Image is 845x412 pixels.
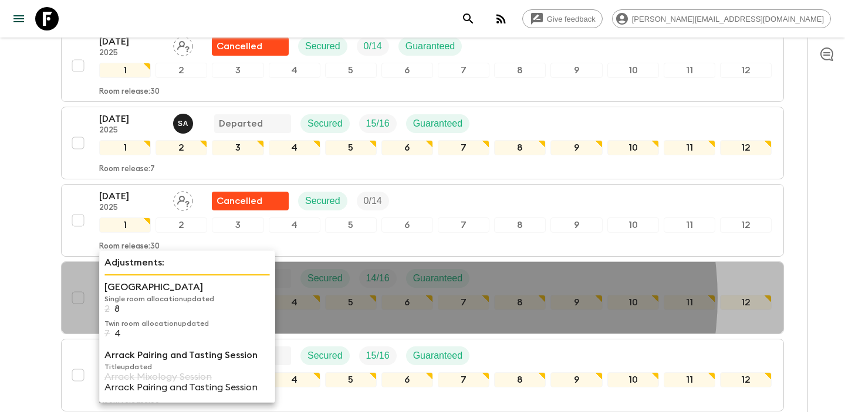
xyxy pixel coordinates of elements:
div: 10 [607,372,659,387]
div: 9 [550,63,602,78]
div: 3 [212,217,263,233]
span: Suren Abeykoon [173,117,195,127]
p: Secured [307,117,343,131]
p: Arrack Mixology Session [104,372,270,382]
p: 15 / 16 [366,117,390,131]
p: 15 / 16 [366,349,390,363]
div: 8 [494,140,546,155]
p: Secured [305,194,340,208]
div: 6 [381,295,433,310]
div: 6 [381,372,433,387]
div: 1 [99,217,151,233]
div: 6 [381,63,433,78]
span: [PERSON_NAME][EMAIL_ADDRESS][DOMAIN_NAME] [626,15,830,23]
p: 2 [104,304,110,314]
div: 12 [720,63,772,78]
p: Guaranteed [413,271,463,285]
p: Arrack Pairing and Tasting Session [104,382,270,393]
span: Assign pack leader [173,40,193,49]
div: Flash Pack cancellation [212,192,289,210]
div: 6 [381,140,433,155]
p: Cancelled [217,194,262,208]
div: 5 [325,217,377,233]
span: Assign pack leader [173,195,193,204]
p: Secured [305,39,340,53]
div: 4 [269,295,320,310]
p: 2025 [99,49,164,58]
p: 2025 [99,126,164,135]
div: 4 [269,372,320,387]
div: Trip Fill [359,346,397,365]
div: 12 [720,217,772,233]
p: Arrack Pairing and Tasting Session [104,348,270,362]
div: 11 [664,140,715,155]
p: Room release: 30 [99,242,160,251]
div: 2 [156,217,207,233]
p: Guaranteed [413,117,463,131]
p: Title updated [104,362,270,372]
p: 14 / 16 [366,271,390,285]
div: 3 [212,63,263,78]
p: Secured [307,271,343,285]
div: 6 [381,217,433,233]
div: 4 [269,217,320,233]
div: 1 [99,140,151,155]
div: 10 [607,295,659,310]
p: 7 [104,328,110,339]
div: 11 [664,372,715,387]
p: Departed [219,117,263,131]
div: Trip Fill [359,269,397,288]
p: 8 [114,304,120,314]
div: 5 [325,372,377,387]
p: 0 / 14 [364,194,382,208]
div: 8 [494,295,546,310]
div: 12 [720,140,772,155]
div: 11 [664,63,715,78]
div: 5 [325,295,377,310]
div: 8 [494,63,546,78]
div: 9 [550,217,602,233]
div: 9 [550,140,602,155]
p: [GEOGRAPHIC_DATA] [104,280,270,294]
p: [DATE] [99,112,164,126]
p: 2025 [99,203,164,213]
div: 7 [438,63,489,78]
div: 7 [438,217,489,233]
p: [DATE] [99,35,164,49]
button: menu [7,7,31,30]
div: 11 [664,295,715,310]
div: 5 [325,63,377,78]
p: Adjustments: [104,256,270,270]
p: Guaranteed [405,39,455,53]
div: Flash Pack cancellation [212,37,289,56]
div: 7 [438,295,489,310]
p: Cancelled [217,39,262,53]
p: Single room allocation updated [104,294,270,304]
p: 0 / 14 [364,39,382,53]
p: Guaranteed [413,349,463,363]
div: 7 [438,140,489,155]
div: 7 [438,372,489,387]
div: 10 [607,63,659,78]
p: [DATE] [99,189,164,203]
div: 10 [607,217,659,233]
div: 11 [664,217,715,233]
div: 2 [156,63,207,78]
div: 9 [550,372,602,387]
div: 12 [720,295,772,310]
div: 4 [269,140,320,155]
div: 1 [99,63,151,78]
p: Twin room allocation updated [104,319,270,328]
p: Room release: 30 [99,87,160,97]
p: 4 [114,328,121,339]
div: Trip Fill [357,37,389,56]
div: 5 [325,140,377,155]
div: Trip Fill [357,192,389,210]
div: 10 [607,140,659,155]
div: 8 [494,372,546,387]
div: Trip Fill [359,114,397,133]
span: Give feedback [540,15,602,23]
div: 3 [212,140,263,155]
div: 12 [720,372,772,387]
div: 9 [550,295,602,310]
